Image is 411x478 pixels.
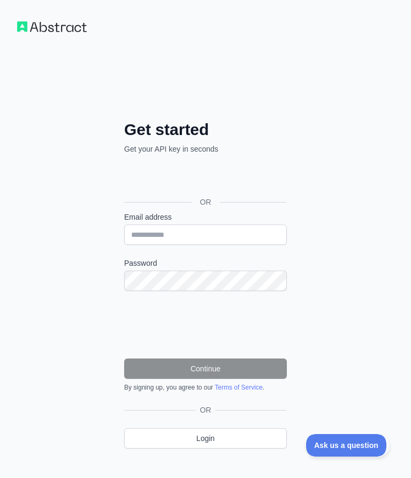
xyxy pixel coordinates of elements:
a: Terms of Service [215,384,262,391]
iframe: Sign in with Google Button [119,166,290,190]
div: Sign in with Google. Opens in new tab [124,166,285,190]
span: OR [196,405,216,415]
div: By signing up, you agree to our . [124,383,287,392]
label: Email address [124,212,287,222]
h2: Get started [124,120,287,139]
a: Login [124,428,287,449]
img: Workflow [17,21,87,32]
iframe: Toggle Customer Support [306,434,390,457]
label: Password [124,258,287,268]
span: OR [192,197,220,207]
iframe: reCAPTCHA [124,304,287,346]
p: Get your API key in seconds [124,144,287,154]
button: Continue [124,358,287,379]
